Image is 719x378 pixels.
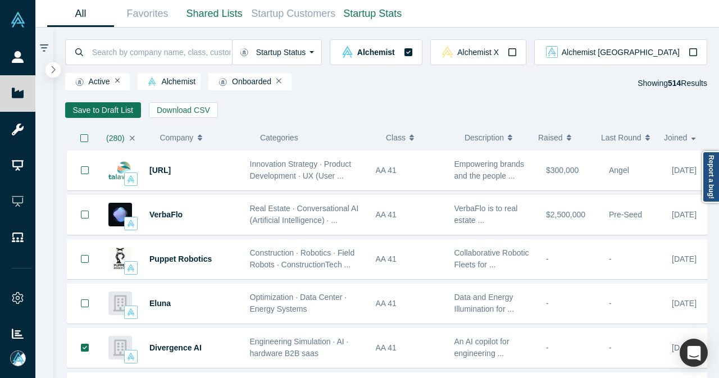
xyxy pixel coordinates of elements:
[442,46,453,58] img: alchemistx Vault Logo
[376,151,443,190] div: AA 41
[149,210,183,219] a: VerbaFlo
[108,203,132,226] img: VerbaFlo's Logo
[672,343,697,352] span: [DATE]
[672,299,697,308] span: [DATE]
[67,284,102,323] button: Bookmark
[10,12,26,28] img: Alchemist Vault Logo
[149,299,171,308] a: Eluna
[127,353,135,361] img: alchemist Vault Logo
[609,299,612,308] span: -
[609,210,642,219] span: Pre-Seed
[330,39,422,65] button: alchemist Vault LogoAlchemist
[67,151,102,190] button: Bookmark
[149,102,218,118] button: Download CSV
[108,336,132,359] img: Divergence AI's Logo
[127,220,135,227] img: alchemist Vault Logo
[546,254,549,263] span: -
[149,343,202,352] a: Divergence AI
[609,254,612,263] span: -
[108,247,132,271] img: Puppet Robotics's Logo
[250,293,347,313] span: Optimization · Data Center · Energy Systems
[10,350,26,366] img: Mia Scott's Account
[357,48,395,56] span: Alchemist
[668,79,681,88] strong: 514
[219,78,227,86] img: Startup status
[160,126,242,149] button: Company
[430,39,526,65] button: alchemistx Vault LogoAlchemist X
[376,240,443,279] div: AA 41
[534,39,707,65] button: alchemist_aj Vault LogoAlchemist [GEOGRAPHIC_DATA]
[376,284,443,323] div: AA 41
[546,210,585,219] span: $2,500,000
[65,102,141,118] button: Save to Draft List
[106,134,125,143] span: ( 280 )
[454,204,518,225] span: VerbaFlo is to real estate ...
[149,254,212,263] a: Puppet Robotics
[127,264,135,272] img: alchemist Vault Logo
[672,254,697,263] span: [DATE]
[546,166,579,175] span: $300,000
[702,151,719,203] a: Report a bug!
[70,78,110,86] span: Active
[114,1,181,27] a: Favorites
[75,78,84,86] img: Startup status
[47,1,114,27] a: All
[67,329,102,367] button: Bookmark
[250,248,355,269] span: Construction · Robotics · Field Robots · ConstructionTech ...
[115,77,120,85] button: Remove Filter
[538,126,563,149] span: Raised
[672,210,697,219] span: [DATE]
[376,329,443,367] div: AA 41
[108,292,132,315] img: Eluna's Logo
[454,160,525,180] span: Empowering brands and the people ...
[213,78,271,86] span: Onboarded
[465,126,526,149] button: Description
[143,78,195,86] span: Alchemist
[67,195,102,234] button: Bookmark
[601,126,652,149] button: Last Round
[454,293,515,313] span: Data and Energy Illumination for ...
[160,126,193,149] span: Company
[465,126,504,149] span: Description
[67,240,102,279] button: Bookmark
[339,1,406,27] a: Startup Stats
[250,204,359,225] span: Real Estate · Conversational AI (Artificial Intelligence) · ...
[232,39,322,65] button: Startup Status
[149,166,171,175] a: [URL]
[601,126,641,149] span: Last Round
[276,77,281,85] button: Remove Filter
[457,48,499,56] span: Alchemist X
[91,39,232,65] input: Search by company name, class, customer, one-liner or category
[260,133,298,142] span: Categories
[664,126,699,149] button: Joined
[546,343,549,352] span: -
[609,343,612,352] span: -
[250,337,349,358] span: Engineering Simulation · AI · hardware B2B saas
[240,48,248,57] img: Startup status
[127,308,135,316] img: alchemist Vault Logo
[376,195,443,234] div: AA 41
[454,337,509,358] span: An AI copilot for engineering ...
[342,46,353,58] img: alchemist Vault Logo
[248,1,339,27] a: Startup Customers
[386,126,406,149] span: Class
[546,299,549,308] span: -
[181,1,248,27] a: Shared Lists
[609,166,629,175] span: Angel
[672,166,697,175] span: [DATE]
[386,126,447,149] button: Class
[148,78,156,86] img: alchemist Vault Logo
[108,158,132,182] img: Talawa.ai's Logo
[454,248,529,269] span: Collaborative Robotic Fleets for ...
[638,79,707,88] span: Showing Results
[127,175,135,183] img: alchemist Vault Logo
[250,160,352,180] span: Innovation Strategy · Product Development · UX (User ...
[562,48,680,56] span: Alchemist [GEOGRAPHIC_DATA]
[538,126,589,149] button: Raised
[664,126,687,149] span: Joined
